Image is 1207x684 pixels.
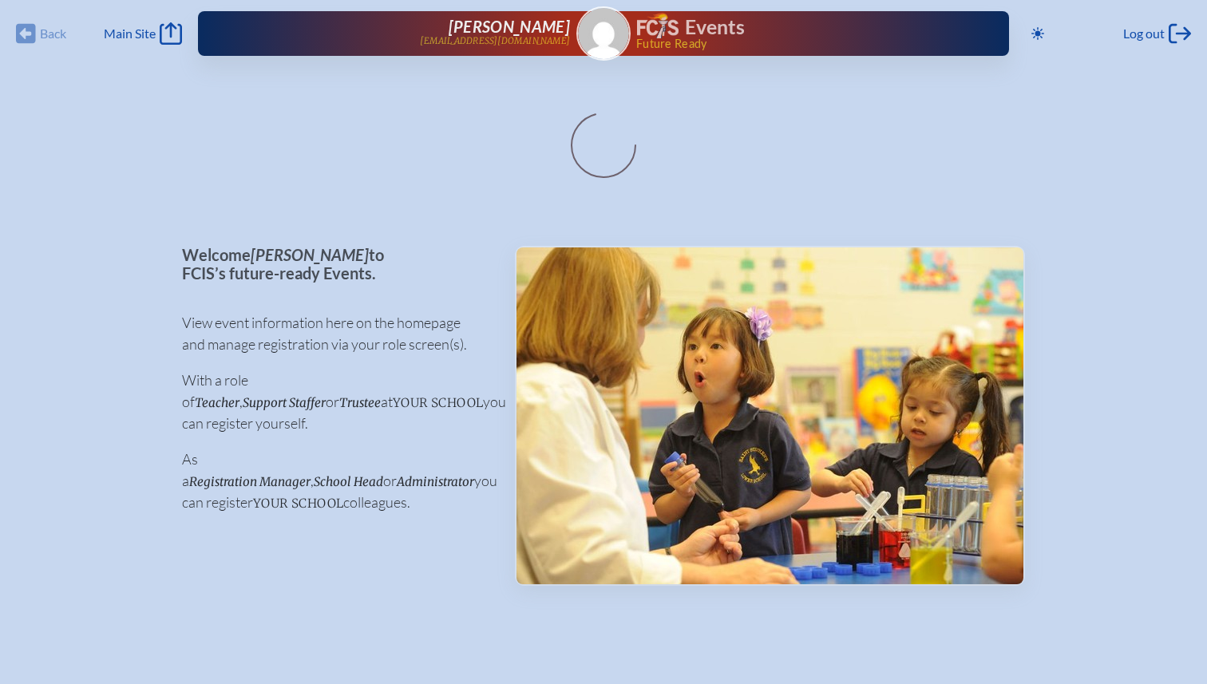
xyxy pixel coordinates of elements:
[249,18,570,49] a: [PERSON_NAME][EMAIL_ADDRESS][DOMAIN_NAME]
[449,17,570,36] span: [PERSON_NAME]
[393,395,483,410] span: your school
[314,474,383,489] span: School Head
[397,474,474,489] span: Administrator
[104,22,182,45] a: Main Site
[576,6,631,61] a: Gravatar
[182,312,489,355] p: View event information here on the homepage and manage registration via your role screen(s).
[195,395,239,410] span: Teacher
[339,395,381,410] span: Trustee
[104,26,156,42] span: Main Site
[516,247,1023,584] img: Events
[636,38,958,49] span: Future Ready
[253,496,343,511] span: your school
[578,8,629,59] img: Gravatar
[182,246,489,282] p: Welcome to FCIS’s future-ready Events.
[420,36,570,46] p: [EMAIL_ADDRESS][DOMAIN_NAME]
[251,245,369,264] span: [PERSON_NAME]
[189,474,311,489] span: Registration Manager
[243,395,326,410] span: Support Staffer
[182,449,489,513] p: As a , or you can register colleagues.
[637,13,958,49] div: FCIS Events — Future ready
[182,370,489,434] p: With a role of , or at you can register yourself.
[1123,26,1165,42] span: Log out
